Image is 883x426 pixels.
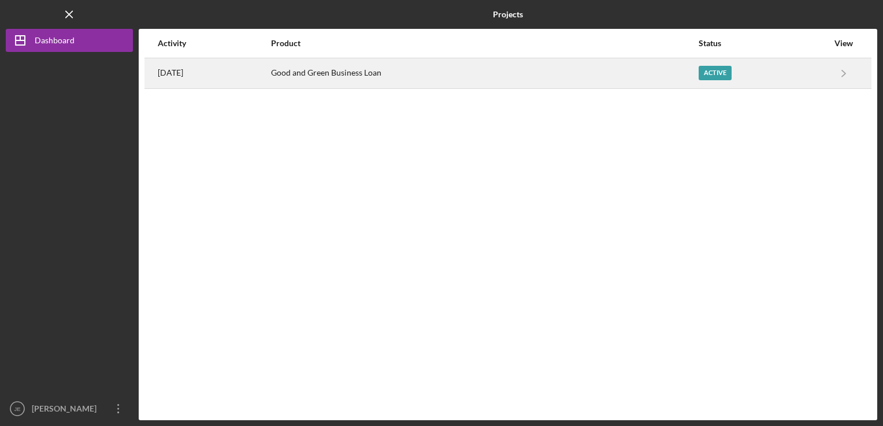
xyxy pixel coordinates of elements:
[829,39,858,48] div: View
[271,59,698,88] div: Good and Green Business Loan
[35,29,75,55] div: Dashboard
[271,39,698,48] div: Product
[493,10,523,19] b: Projects
[699,66,732,80] div: Active
[6,397,133,420] button: JE[PERSON_NAME]
[699,39,828,48] div: Status
[158,68,183,77] time: 2025-08-12 22:26
[158,39,270,48] div: Activity
[6,29,133,52] button: Dashboard
[29,397,104,423] div: [PERSON_NAME]
[14,406,20,412] text: JE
